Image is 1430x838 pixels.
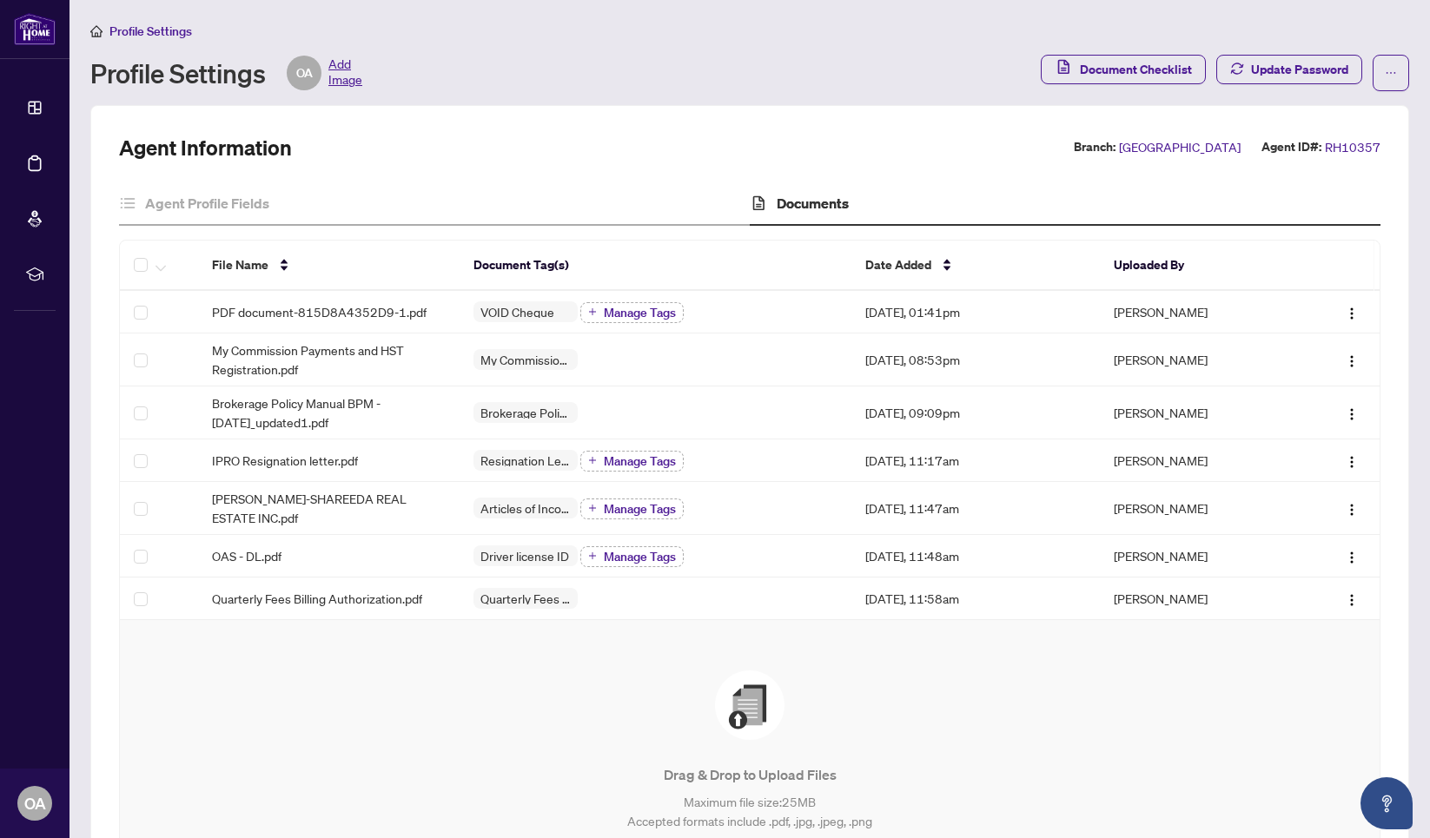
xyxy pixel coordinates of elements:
[212,340,446,379] span: My Commission Payments and HST Registration.pdf
[580,451,684,472] button: Manage Tags
[473,353,578,366] span: My Commission Payments and HST Registration
[604,455,676,467] span: Manage Tags
[851,577,1100,620] td: [DATE], 11:58am
[1100,386,1296,439] td: [PERSON_NAME]
[851,482,1100,535] td: [DATE], 11:47am
[851,333,1100,386] td: [DATE], 08:53pm
[1100,291,1296,333] td: [PERSON_NAME]
[473,592,578,604] span: Quarterly Fees Billing Authorization
[109,23,192,39] span: Profile Settings
[1338,399,1366,426] button: Logo
[588,504,597,512] span: plus
[1345,593,1359,607] img: Logo
[1338,346,1366,373] button: Logo
[328,56,362,90] span: Add Image
[604,307,676,319] span: Manage Tags
[1338,584,1366,612] button: Logo
[588,456,597,465] span: plus
[296,63,313,82] span: OA
[1345,551,1359,564] img: Logo
[198,241,460,291] th: File Name
[580,498,684,519] button: Manage Tags
[473,502,578,514] span: Articles of Incorporation
[1100,577,1296,620] td: [PERSON_NAME]
[1216,55,1362,84] button: Update Password
[1338,446,1366,474] button: Logo
[14,13,56,45] img: logo
[588,307,597,316] span: plus
[212,302,427,321] span: PDF document-815D8A4352D9-1.pdf
[24,791,46,815] span: OA
[460,241,851,291] th: Document Tag(s)
[212,255,268,274] span: File Name
[155,764,1345,785] p: Drag & Drop to Upload Files
[1338,298,1366,326] button: Logo
[1119,137,1241,157] span: [GEOGRAPHIC_DATA]
[1041,55,1206,84] button: Document Checklist
[1338,494,1366,522] button: Logo
[473,454,578,466] span: Resignation Letter (From previous Brokerage)
[155,792,1345,830] p: Maximum file size: 25 MB Accepted formats include .pdf, .jpg, .jpeg, .png
[473,406,578,419] span: Brokerage Policy Manual
[1338,542,1366,570] button: Logo
[580,302,684,323] button: Manage Tags
[119,134,292,162] h2: Agent Information
[212,393,446,432] span: Brokerage Policy Manual BPM - [DATE]_updated1.pdf
[1345,354,1359,368] img: Logo
[1100,535,1296,577] td: [PERSON_NAME]
[851,241,1100,291] th: Date Added
[473,306,561,318] span: VOID Cheque
[1074,137,1116,157] label: Branch:
[212,589,422,608] span: Quarterly Fees Billing Authorization.pdf
[1251,56,1348,83] span: Update Password
[777,193,849,214] h4: Documents
[1100,482,1296,535] td: [PERSON_NAME]
[1345,407,1359,421] img: Logo
[1345,307,1359,320] img: Logo
[604,503,676,515] span: Manage Tags
[851,386,1100,439] td: [DATE], 09:09pm
[1100,333,1296,386] td: [PERSON_NAME]
[212,546,281,565] span: OAS - DL.pdf
[212,489,446,527] span: [PERSON_NAME]-SHAREEDA REAL ESTATE INC.pdf
[1100,439,1296,482] td: [PERSON_NAME]
[145,193,269,214] h4: Agent Profile Fields
[865,255,931,274] span: Date Added
[90,25,103,37] span: home
[851,535,1100,577] td: [DATE], 11:48am
[212,451,358,470] span: IPRO Resignation letter.pdf
[1360,777,1413,829] button: Open asap
[1100,241,1296,291] th: Uploaded By
[1261,137,1321,157] label: Agent ID#:
[851,439,1100,482] td: [DATE], 11:17am
[1325,137,1380,157] span: RH10357
[580,546,684,567] button: Manage Tags
[604,551,676,563] span: Manage Tags
[90,56,362,90] div: Profile Settings
[851,291,1100,333] td: [DATE], 01:41pm
[1345,455,1359,469] img: Logo
[1385,67,1397,79] span: ellipsis
[715,670,785,740] img: File Upload
[1345,503,1359,517] img: Logo
[473,550,576,562] span: Driver license ID
[1080,56,1192,83] span: Document Checklist
[588,551,597,560] span: plus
